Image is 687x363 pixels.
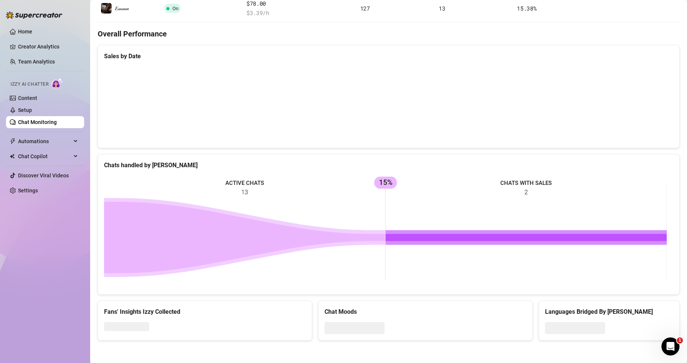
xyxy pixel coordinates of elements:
div: Fans' Insights Izzy Collected [104,307,306,316]
span: On [172,6,178,11]
span: Automations [18,135,71,147]
span: 13 [439,5,445,12]
a: Content [18,95,37,101]
img: AI Chatter [51,78,63,89]
a: Discover Viral Videos [18,172,69,178]
span: Izzy AI Chatter [11,81,48,88]
a: Chat Monitoring [18,119,57,125]
span: Chat Copilot [18,150,71,162]
img: Chat Copilot [10,154,15,159]
a: Settings [18,188,38,194]
a: Setup [18,107,32,113]
a: Home [18,29,32,35]
div: Languages Bridged By [PERSON_NAME] [545,307,673,316]
iframe: Intercom live chat [661,337,679,355]
span: thunderbolt [10,138,16,144]
img: logo-BBDzfeDw.svg [6,11,62,19]
div: Chats handled by [PERSON_NAME] [104,160,673,170]
img: 𝐸𝓂𝓂𝒶 [101,3,112,14]
span: 127 [360,5,370,12]
h4: Overall Performance [98,29,679,39]
span: $ 3.39 /h [246,9,354,18]
span: 1 [677,337,683,343]
div: Sales by Date [104,51,673,61]
a: Team Analytics [18,59,55,65]
span: 𝐸𝓂𝓂𝒶 [115,5,129,11]
div: Chat Moods [325,307,526,316]
span: 15.38 % [517,5,536,12]
a: Creator Analytics [18,41,78,53]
